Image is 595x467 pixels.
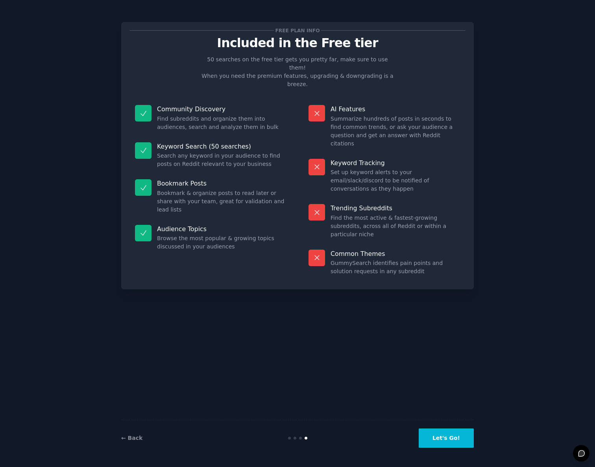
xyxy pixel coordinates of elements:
[331,204,460,212] p: Trending Subreddits
[331,250,460,258] p: Common Themes
[129,36,466,50] p: Included in the Free tier
[331,168,460,193] dd: Set up keyword alerts to your email/slack/discord to be notified of conversations as they happen
[157,105,286,113] p: Community Discovery
[419,428,474,448] button: Let's Go!
[157,234,286,251] dd: Browse the most popular & growing topics discussed in your audiences
[331,105,460,113] p: AI Features
[331,115,460,148] dd: Summarize hundreds of posts in seconds to find common trends, or ask your audience a question and...
[331,159,460,167] p: Keyword Tracking
[274,26,321,35] span: Free plan info
[157,152,286,168] dd: Search any keyword in your audience to find posts on Reddit relevant to your business
[157,115,286,131] dd: Find subreddits and organize them into audiences, search and analyze them in bulk
[198,55,397,88] p: 50 searches on the free tier gets you pretty far, make sure to use them! When you need the premiu...
[157,225,286,233] p: Audience Topics
[121,435,142,441] a: ← Back
[331,259,460,276] dd: GummySearch identifies pain points and solution requests in any subreddit
[157,179,286,188] p: Bookmark Posts
[331,214,460,239] dd: Find the most active & fastest-growing subreddits, across all of Reddit or within a particular niche
[157,142,286,151] p: Keyword Search (50 searches)
[157,189,286,214] dd: Bookmark & organize posts to read later or share with your team, great for validation and lead lists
